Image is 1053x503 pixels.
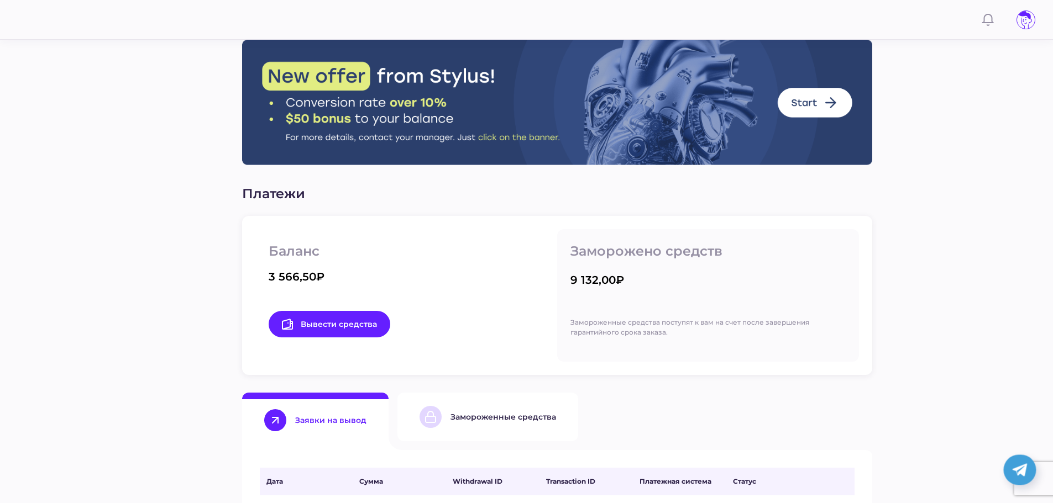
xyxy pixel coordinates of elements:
p: Заморожено средств [570,242,846,260]
div: 3 566,50₽ [269,269,324,284]
span: Transaction ID [546,476,633,486]
button: Заявки на вывод [242,393,389,441]
span: Сумма [359,476,446,486]
button: Замороженные средства [397,393,578,441]
p: Замороженные средства поступят к вам на счет после завершения гарантийного срока заказа. [570,317,846,337]
span: Статус [733,476,855,486]
div: Замороженные средства [450,412,556,422]
p: Баланс [269,242,544,260]
span: Withdrawal ID [453,476,539,486]
span: Вывести средства [282,319,377,330]
div: Заявки на вывод [295,415,366,425]
a: Вывести средства [269,311,390,337]
p: Платежи [242,185,872,203]
div: 9 132,00₽ [570,272,624,288]
span: Платежная система [640,476,726,486]
img: Stylus Banner [242,40,872,165]
span: Дата [266,476,353,486]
